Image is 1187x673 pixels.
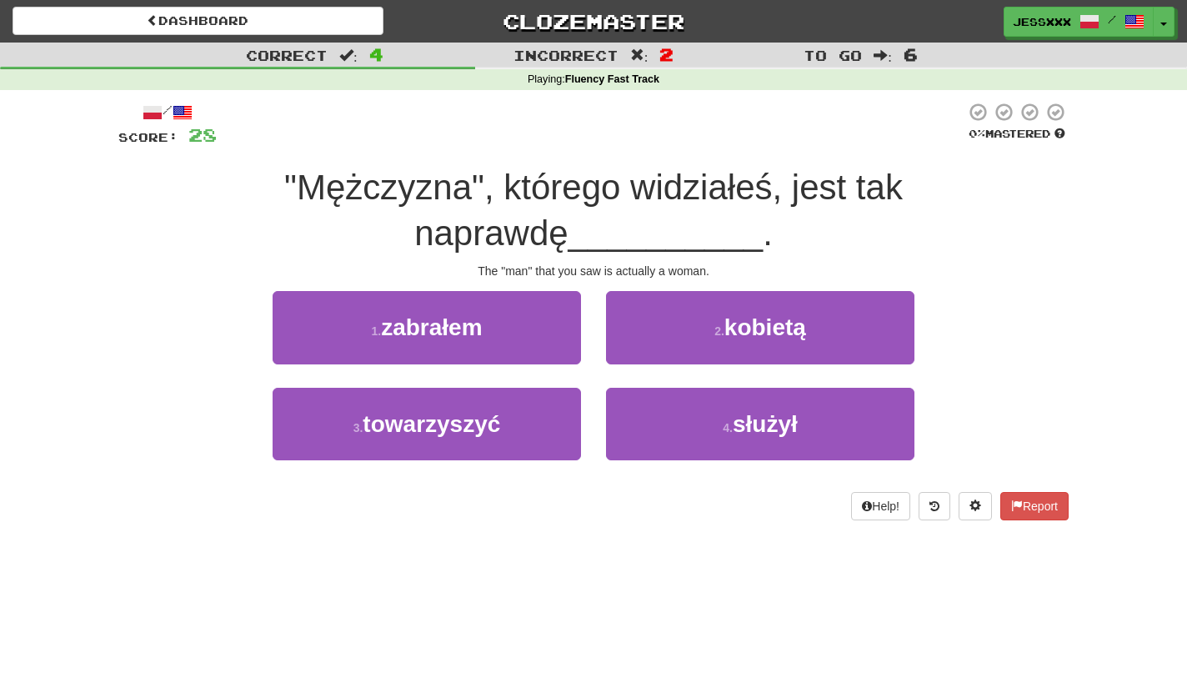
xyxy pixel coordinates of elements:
span: Score: [118,130,178,144]
span: . [763,213,773,253]
button: Help! [851,492,910,520]
button: 1.zabrałem [273,291,581,364]
button: Report [1000,492,1069,520]
small: 1 . [371,324,381,338]
button: 3.towarzyszyć [273,388,581,460]
span: zabrałem [381,314,482,340]
span: Correct [246,47,328,63]
span: 2 [659,44,674,64]
span: 6 [904,44,918,64]
small: 2 . [714,324,724,338]
span: jessxxx [1013,14,1071,29]
button: 4.służył [606,388,914,460]
strong: Fluency Fast Track [565,73,659,85]
span: To go [804,47,862,63]
span: __________ [568,213,764,253]
small: 4 . [723,421,733,434]
a: Dashboard [13,7,383,35]
span: 0 % [969,127,985,140]
span: służył [733,411,798,437]
small: 3 . [353,421,363,434]
span: towarzyszyć [363,411,500,437]
div: Mastered [965,127,1069,142]
span: : [874,48,892,63]
a: Clozemaster [408,7,779,36]
button: Round history (alt+y) [919,492,950,520]
span: Incorrect [513,47,619,63]
span: "Mężczyzna", którego widziałeś, jest tak naprawdę [284,168,903,253]
a: jessxxx / [1004,7,1154,37]
span: : [339,48,358,63]
button: 2.kobietą [606,291,914,364]
div: / [118,102,217,123]
span: : [630,48,649,63]
span: kobietą [724,314,806,340]
span: / [1108,13,1116,25]
span: 4 [369,44,383,64]
span: 28 [188,124,217,145]
div: The "man" that you saw is actually a woman. [118,263,1069,279]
